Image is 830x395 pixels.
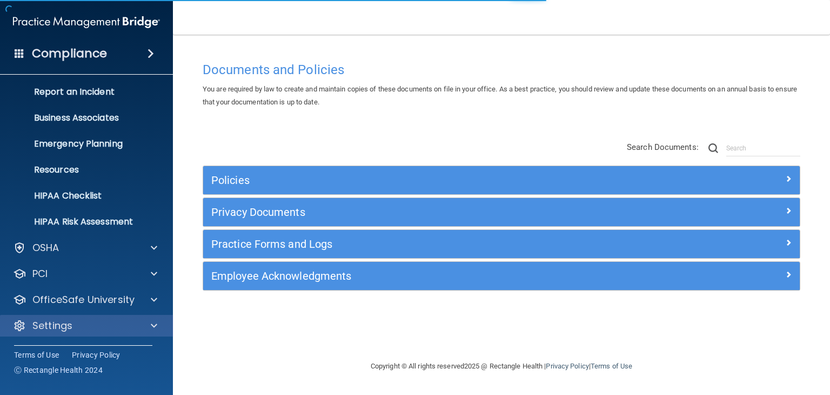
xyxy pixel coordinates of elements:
iframe: Drift Widget Chat Controller [644,324,817,367]
a: Settings [13,319,157,332]
p: Report an Incident [7,87,155,97]
p: Resources [7,164,155,175]
p: Business Associates [7,113,155,123]
a: Terms of Use [591,362,632,370]
a: Terms of Use [14,350,59,360]
a: Policies [211,172,792,189]
p: PCI [32,267,48,280]
h4: Compliance [32,46,107,61]
p: HIPAA Risk Assessment [7,216,155,227]
img: PMB logo [13,11,160,33]
div: Copyright © All rights reserved 2025 @ Rectangle Health | | [304,349,699,384]
p: OfficeSafe University [32,293,135,306]
input: Search [726,140,800,156]
h5: Employee Acknowledgments [211,270,642,282]
h5: Policies [211,174,642,186]
h5: Practice Forms and Logs [211,238,642,250]
p: OSHA [32,241,59,254]
a: PCI [13,267,157,280]
a: Practice Forms and Logs [211,235,792,253]
span: Ⓒ Rectangle Health 2024 [14,365,103,376]
img: ic-search.3b580494.png [708,143,718,153]
a: Privacy Policy [72,350,121,360]
p: HIPAA Checklist [7,190,155,201]
p: Settings [32,319,72,332]
h4: Documents and Policies [203,63,800,77]
span: Search Documents: [627,142,699,152]
a: OfficeSafe University [13,293,157,306]
a: Privacy Documents [211,203,792,221]
a: Employee Acknowledgments [211,267,792,285]
h5: Privacy Documents [211,206,642,218]
p: Emergency Planning [7,139,155,149]
a: OSHA [13,241,157,254]
span: You are required by law to create and maintain copies of these documents on file in your office. ... [203,85,797,106]
a: Privacy Policy [546,362,588,370]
